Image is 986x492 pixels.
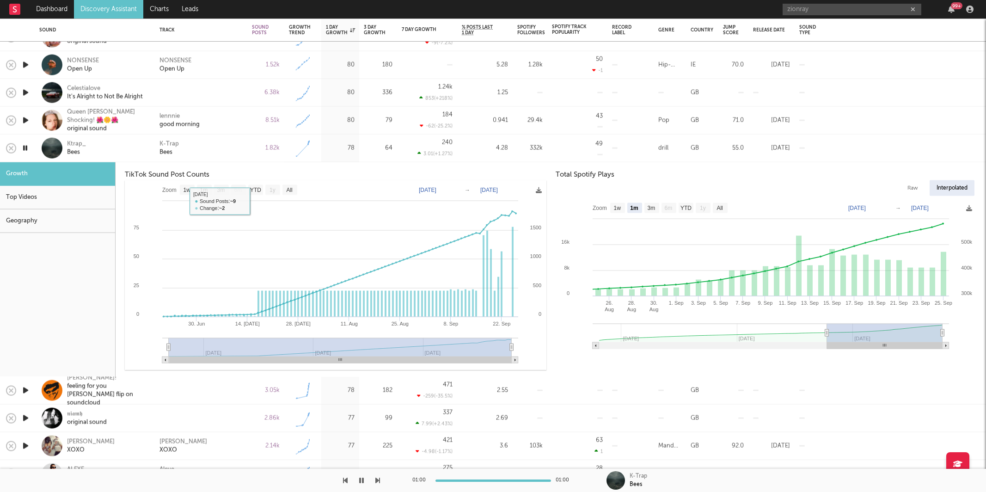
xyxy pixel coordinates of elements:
[680,205,692,211] text: YTD
[188,321,205,326] text: 30. Jun
[462,31,508,43] div: 7.76
[630,472,647,480] div: K-Trap
[326,25,355,36] div: 1 Day Growth
[723,440,744,451] div: 92.0
[419,95,453,101] div: 853 ( +218 % )
[691,87,699,98] div: GB
[778,300,796,306] text: 11. Sep
[630,480,642,489] div: Bees
[289,25,312,36] div: Growth Trend
[326,412,355,424] div: 77
[443,410,453,416] div: 337
[326,142,355,154] div: 78
[848,205,866,211] text: [DATE]
[530,253,541,259] text: 1000
[564,265,570,271] text: 8k
[159,65,184,73] div: Open Up
[134,283,139,288] text: 25
[443,321,458,326] text: 8. Sep
[67,410,107,418] div: 𝖓𝖎𝖆𝖒𝖍
[326,59,355,70] div: 80
[412,475,431,486] div: 01:00
[417,151,453,157] div: 3.01 ( +1.27 % )
[658,440,681,451] div: Mandopop
[691,142,699,154] div: GB
[252,25,269,36] div: Sound Posts
[364,115,392,126] div: 79
[691,300,706,306] text: 3. Sep
[67,446,115,454] div: XOXO
[364,385,392,396] div: 182
[392,321,409,326] text: 25. Aug
[462,440,508,451] div: 3.6
[326,115,355,126] div: 80
[530,225,541,230] text: 1500
[364,142,392,154] div: 64
[517,25,545,36] div: Spotify Followers
[658,27,674,33] div: Genre
[67,56,99,73] a: NONSENSEOpen Up
[67,37,115,45] div: original sound
[462,115,508,126] div: 0.941
[326,440,355,451] div: 77
[845,300,863,306] text: 17. Sep
[596,113,603,119] div: 43
[595,141,603,147] div: 49
[753,27,785,33] div: Release Date
[664,205,672,211] text: 6m
[438,84,453,90] div: 1.24k
[462,412,508,424] div: 2.69
[364,87,392,98] div: 336
[713,300,728,306] text: 5. Sep
[658,468,676,479] div: Dance
[443,465,453,471] div: 275
[517,468,543,479] div: 1.86k
[67,382,148,407] div: feeling for you [PERSON_NAME] flip on soundcloud
[162,187,177,193] text: Zoom
[517,440,543,451] div: 103k
[691,31,699,43] div: GB
[723,142,744,154] div: 55.0
[364,25,386,36] div: 3 Day Growth
[252,440,280,451] div: 2.14k
[425,40,453,46] div: -9 ( -7.2 % )
[402,27,439,32] div: 7 Day Growth
[627,300,636,312] text: 28. Aug
[67,437,115,454] a: [PERSON_NAME]XOXO
[67,374,148,407] a: [PERSON_NAME]!feeling for you [PERSON_NAME] flip on soundcloud
[159,446,177,454] a: XOXO
[758,300,772,306] text: 9. Sep
[691,412,699,424] div: GB
[630,205,638,211] text: 1m
[493,321,510,326] text: 22. Sep
[234,187,242,193] text: 6m
[533,283,541,288] text: 500
[250,187,261,193] text: YTD
[691,440,699,451] div: GB
[159,437,207,446] a: [PERSON_NAME]
[67,56,99,65] div: NONSENSE
[159,120,200,129] div: good morning
[252,468,280,479] div: 1.63k
[900,180,925,196] div: Raw
[67,140,86,156] a: Ktrap_Bees
[462,59,508,70] div: 5.28
[912,300,930,306] text: 23. Sep
[723,468,744,479] div: 73.0
[462,468,508,479] div: 4.72
[462,87,508,98] div: 1.25
[67,465,107,482] a: ALEYEoriginal sound
[517,59,543,70] div: 1.28k
[252,31,280,43] div: 1.03k
[717,205,723,211] text: All
[159,465,174,474] a: Aleye
[159,27,238,33] div: Track
[480,187,498,193] text: [DATE]
[691,115,699,126] div: GB
[67,124,148,133] div: original sound
[594,449,603,455] div: 1
[252,59,280,70] div: 1.52k
[159,56,191,65] div: NONSENSE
